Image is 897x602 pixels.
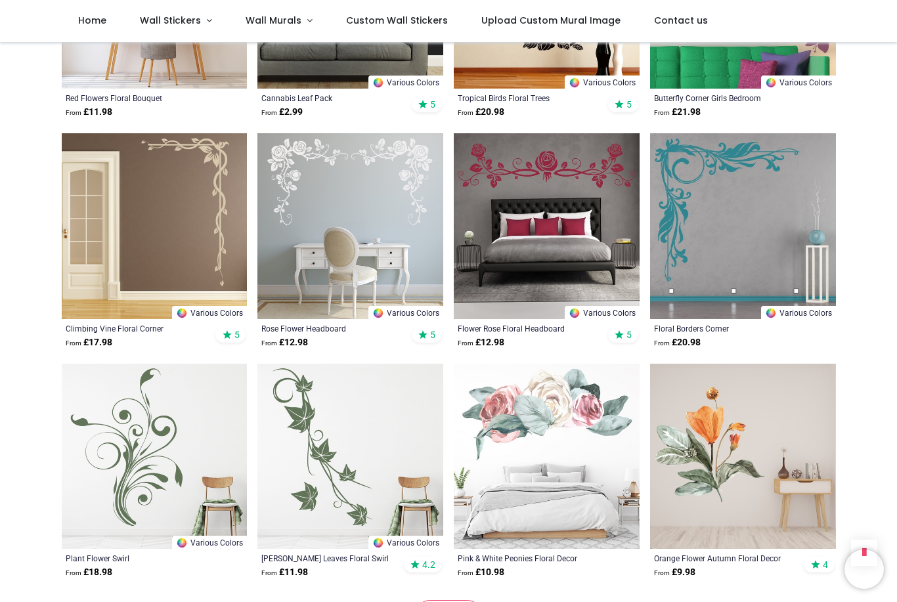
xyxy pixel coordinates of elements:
span: 5 [626,98,632,110]
a: Various Colors [368,306,443,319]
strong: £ 11.98 [66,106,112,119]
span: From [654,339,670,347]
span: From [66,109,81,116]
span: From [458,339,473,347]
a: Orange Flower Autumn Floral Decor [654,553,797,563]
span: Upload Custom Mural Image [481,14,621,27]
img: Ivy Vine Leaves Floral Swirl Wall Sticker [257,364,443,549]
img: Rose Flower Headboard Wall Sticker [257,133,443,319]
img: Color Wheel [176,537,188,549]
span: 4 [823,559,828,570]
a: Red Flowers Floral Bouquet [66,93,208,103]
strong: £ 20.98 [654,336,701,349]
strong: £ 17.98 [66,336,112,349]
strong: £ 9.98 [654,566,695,579]
span: Home [78,14,106,27]
a: Plant Flower Swirl [66,553,208,563]
a: Floral Borders Corner [654,323,797,333]
strong: £ 10.98 [458,566,504,579]
span: From [261,109,277,116]
a: Butterfly Corner Girls Bedroom [654,93,797,103]
img: Color Wheel [176,307,188,319]
span: From [261,339,277,347]
span: 5 [430,98,435,110]
a: Flower Rose Floral Headboard [458,323,600,333]
strong: £ 20.98 [458,106,504,119]
span: 5 [626,329,632,341]
span: From [66,339,81,347]
img: Orange Flower Autumn Floral Decor Wall Sticker [650,364,836,549]
img: Color Wheel [569,307,580,319]
a: Various Colors [761,306,836,319]
a: Climbing Vine Floral Corner [66,323,208,333]
span: From [458,109,473,116]
img: Plant Flower Swirl Wall Sticker [62,364,248,549]
strong: £ 18.98 [66,566,112,579]
img: Color Wheel [569,77,580,89]
img: Floral Borders Corner Wall Sticker [650,133,836,319]
strong: £ 2.99 [261,106,303,119]
a: Various Colors [565,75,640,89]
span: From [654,109,670,116]
span: Wall Murals [246,14,301,27]
span: Wall Stickers [140,14,201,27]
a: Pink & White Peonies Floral Decor [458,553,600,563]
span: From [458,569,473,576]
a: Various Colors [565,306,640,319]
img: Color Wheel [765,77,777,89]
a: Various Colors [761,75,836,89]
a: Various Colors [368,75,443,89]
a: Cannabis Leaf Pack [261,93,404,103]
img: Climbing Vine Floral Corner Wall Sticker [62,133,248,319]
a: Tropical Birds Floral Trees [458,93,600,103]
strong: £ 21.98 [654,106,701,119]
span: Contact us [654,14,708,27]
img: Color Wheel [765,307,777,319]
img: Pink & White Peonies Floral Decor Wall Sticker [454,364,640,549]
span: From [654,569,670,576]
span: Custom Wall Stickers [346,14,448,27]
a: Various Colors [368,536,443,549]
img: Flower Rose Floral Headboard Wall Sticker [454,133,640,319]
iframe: Brevo live chat [844,549,884,589]
span: From [66,569,81,576]
strong: £ 11.98 [261,566,308,579]
a: Rose Flower Headboard [261,323,404,333]
a: Various Colors [172,536,247,549]
a: Various Colors [172,306,247,319]
span: 5 [430,329,435,341]
span: 4.2 [422,559,435,570]
img: Color Wheel [372,307,384,319]
span: From [261,569,277,576]
img: Color Wheel [372,77,384,89]
strong: £ 12.98 [458,336,504,349]
a: [PERSON_NAME] Leaves Floral Swirl [261,553,404,563]
img: Color Wheel [372,537,384,549]
span: 5 [234,329,240,341]
strong: £ 12.98 [261,336,308,349]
